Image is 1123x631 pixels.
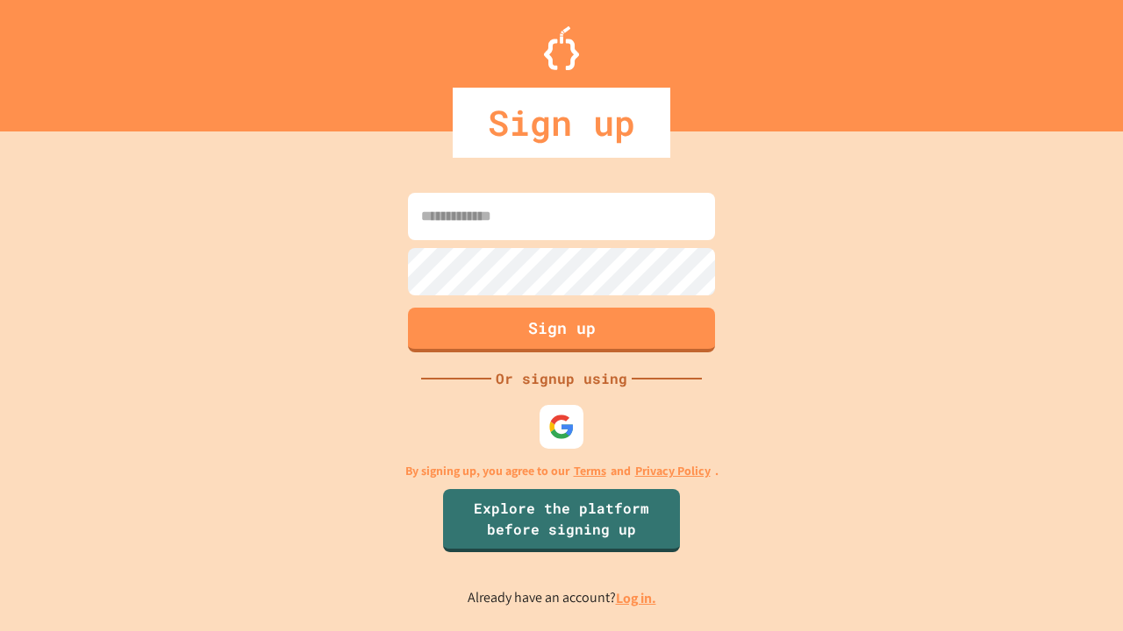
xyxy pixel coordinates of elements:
[453,88,670,158] div: Sign up
[635,462,711,480] a: Privacy Policy
[616,589,656,607] a: Log in.
[468,587,656,609] p: Already have an account?
[408,308,715,352] button: Sign up
[405,462,719,480] p: By signing up, you agree to our and .
[548,414,575,440] img: google-icon.svg
[443,489,680,552] a: Explore the platform before signing up
[491,368,632,389] div: Or signup using
[574,462,606,480] a: Terms
[544,26,579,70] img: Logo.svg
